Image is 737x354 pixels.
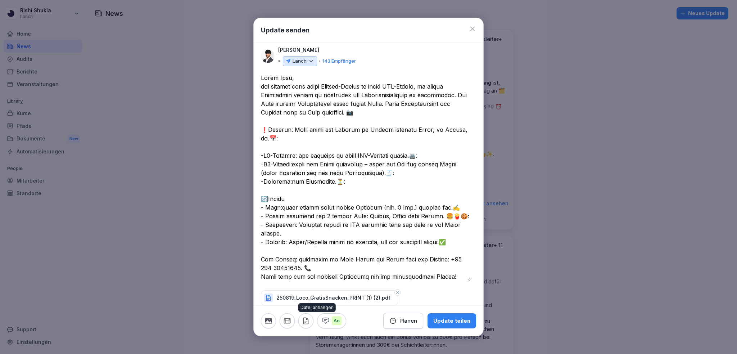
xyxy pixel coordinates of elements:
button: An [317,313,346,328]
p: 250819_Loco_GratisSnacken_PRINT (1) (2).pdf [276,294,390,301]
p: [PERSON_NAME] [278,46,319,54]
img: tvucj8tul2t4wohdgetxw0db.png [261,49,275,63]
p: An [332,316,342,326]
div: Update teilen [433,317,470,325]
p: 143 Empfänger [322,58,356,65]
p: Datei anhängen [300,305,334,310]
button: Update teilen [428,313,476,328]
h1: Update senden [261,25,309,35]
button: Planen [383,313,423,329]
div: Planen [389,317,417,325]
p: Lanch [293,58,307,65]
